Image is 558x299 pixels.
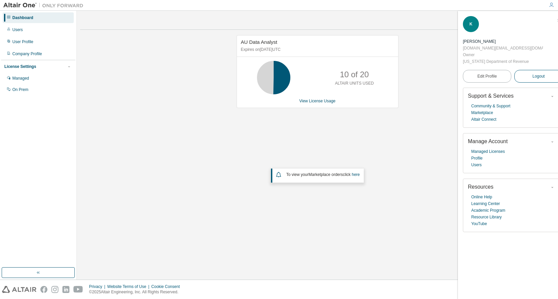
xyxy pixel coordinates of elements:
[352,172,360,177] a: here
[286,172,360,177] span: To view your click
[107,284,151,289] div: Website Terms of Use
[471,194,492,200] a: Online Help
[51,286,58,293] img: instagram.svg
[12,15,33,20] div: Dashboard
[471,220,487,227] a: YouTube
[12,87,28,92] div: On Prem
[2,286,36,293] img: altair_logo.svg
[471,200,500,207] a: Learning Center
[62,286,69,293] img: linkedin.svg
[89,284,107,289] div: Privacy
[471,214,502,220] a: Resource Library
[340,69,369,80] p: 10 of 20
[471,148,505,155] a: Managed Licenses
[151,284,184,289] div: Cookie Consent
[12,76,29,81] div: Managed
[463,58,543,65] div: [US_STATE] Department of Revenue
[471,116,496,123] a: Altair Connect
[471,109,493,116] a: Marketplace
[470,22,473,26] span: K
[478,74,497,79] span: Edit Profile
[471,103,510,109] a: Community & Support
[299,99,336,103] a: View License Usage
[471,162,482,168] a: Users
[241,39,277,45] span: AU Data Analyst
[12,27,23,32] div: Users
[335,81,374,86] p: ALTAIR UNITS USED
[12,39,33,44] div: User Profile
[468,184,493,190] span: Resources
[471,207,505,214] a: Academic Program
[532,73,545,80] span: Logout
[241,47,392,53] p: Expires on [DATE] UTC
[463,38,543,45] div: Kenneth Fish
[73,286,83,293] img: youtube.svg
[463,52,543,58] div: Owner
[309,172,343,177] em: Marketplace orders
[463,70,511,83] a: Edit Profile
[468,138,508,144] span: Manage Account
[4,64,36,69] div: License Settings
[3,2,87,9] img: Altair One
[471,155,483,162] a: Profile
[468,93,514,99] span: Support & Services
[89,289,184,295] p: © 2025 Altair Engineering, Inc. All Rights Reserved.
[40,286,47,293] img: facebook.svg
[12,51,42,57] div: Company Profile
[463,45,543,52] div: [DOMAIN_NAME][EMAIL_ADDRESS][DOMAIN_NAME]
